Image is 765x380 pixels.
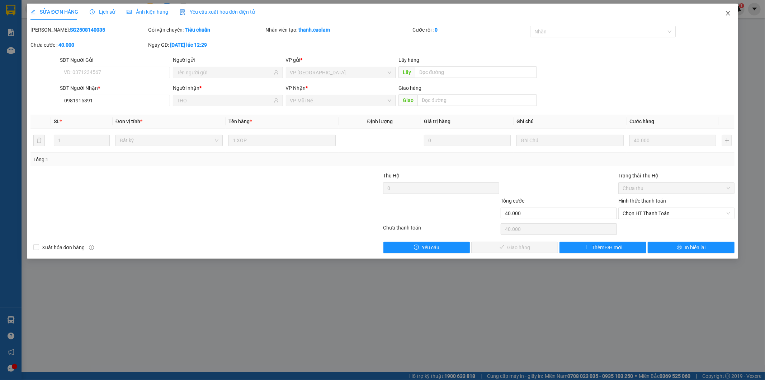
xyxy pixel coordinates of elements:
[398,85,421,91] span: Giao hàng
[60,56,170,64] div: SĐT Người Gửi
[398,94,417,106] span: Giao
[435,27,438,33] b: 0
[725,10,731,16] span: close
[180,9,255,15] span: Yêu cầu xuất hóa đơn điện tử
[290,95,392,106] span: VP Mũi Né
[228,135,336,146] input: VD: Bàn, Ghế
[228,119,252,124] span: Tên hàng
[274,98,279,103] span: user
[30,26,147,34] div: [PERSON_NAME]:
[30,9,36,14] span: edit
[90,9,115,15] span: Lịch sử
[290,67,392,78] span: VP Sài Gòn
[148,41,264,49] div: Ngày GD:
[58,42,74,48] b: 40.000
[471,242,558,253] button: checkGiao hàng
[177,97,272,105] input: Tên người nhận
[398,66,415,78] span: Lấy
[424,135,511,146] input: 0
[173,84,283,92] div: Người nhận
[648,242,735,253] button: printerIn biên lai
[623,183,730,194] span: Chưa thu
[383,224,500,236] div: Chưa thanh toán
[266,26,411,34] div: Nhân viên tạo:
[173,56,283,64] div: Người gửi
[185,27,210,33] b: Tiêu chuẩn
[629,135,716,146] input: 0
[685,244,705,251] span: In biên lai
[424,119,450,124] span: Giá trị hàng
[60,84,170,92] div: SĐT Người Nhận
[90,9,95,14] span: clock-circle
[177,69,272,77] input: Tên người gửi
[286,85,306,91] span: VP Nhận
[127,9,168,15] span: Ảnh kiện hàng
[559,242,646,253] button: plusThêm ĐH mới
[70,27,105,33] b: SG2508140035
[39,244,88,251] span: Xuất hóa đơn hàng
[383,173,400,179] span: Thu Hộ
[422,244,439,251] span: Yêu cầu
[286,56,396,64] div: VP gửi
[127,9,132,14] span: picture
[412,26,529,34] div: Cước rồi :
[115,119,142,124] span: Đơn vị tính
[33,156,295,163] div: Tổng: 1
[89,245,94,250] span: info-circle
[584,245,589,250] span: plus
[718,4,738,24] button: Close
[501,198,524,204] span: Tổng cước
[383,242,470,253] button: exclamation-circleYêu cầu
[414,245,419,250] span: exclamation-circle
[592,244,622,251] span: Thêm ĐH mới
[398,57,419,63] span: Lấy hàng
[33,135,45,146] button: delete
[618,172,735,180] div: Trạng thái Thu Hộ
[148,26,264,34] div: Gói vận chuyển:
[170,42,207,48] b: [DATE] lúc 12:29
[30,41,147,49] div: Chưa cước :
[514,115,627,129] th: Ghi chú
[415,66,537,78] input: Dọc đường
[618,198,666,204] label: Hình thức thanh toán
[417,94,537,106] input: Dọc đường
[299,27,330,33] b: thanh.caolam
[30,9,78,15] span: SỬA ĐƠN HÀNG
[367,119,393,124] span: Định lượng
[180,9,185,15] img: icon
[629,119,654,124] span: Cước hàng
[120,135,218,146] span: Bất kỳ
[54,119,60,124] span: SL
[677,245,682,250] span: printer
[623,208,730,219] span: Chọn HT Thanh Toán
[516,135,624,146] input: Ghi Chú
[722,135,732,146] button: plus
[274,70,279,75] span: user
